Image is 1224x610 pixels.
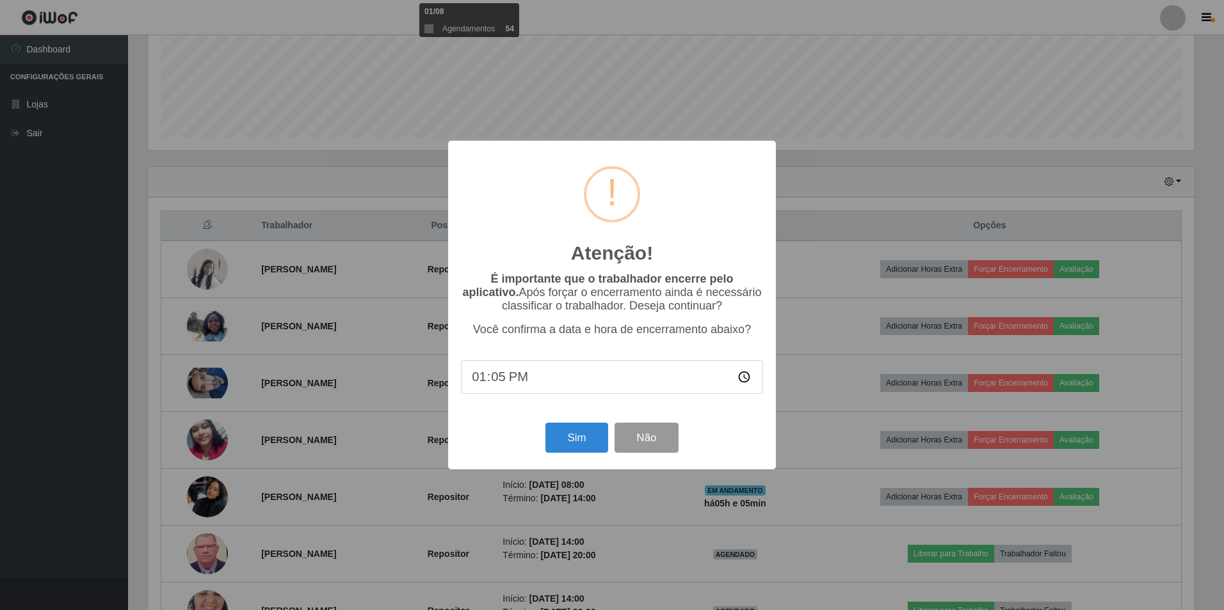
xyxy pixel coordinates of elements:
[545,423,608,453] button: Sim
[461,272,763,313] p: Após forçar o encerramento ainda é necessário classificar o trabalhador. Deseja continuar?
[461,323,763,336] p: Você confirma a data e hora de encerramento abaixo?
[571,242,653,265] h2: Atenção!
[615,423,678,453] button: Não
[462,272,733,299] b: É importante que o trabalhador encerre pelo aplicativo.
